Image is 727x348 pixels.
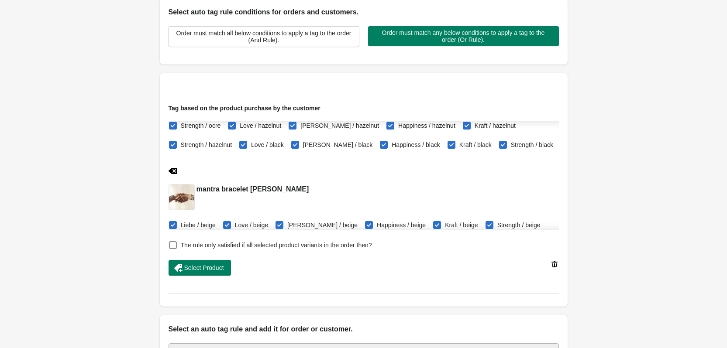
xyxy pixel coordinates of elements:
[169,105,320,112] span: Tag based on the product purchase by the customer
[169,184,194,210] img: individual-mantra-bracelets-d8d29407-d3a0-47d4-b4b9-f1a5991d94e8.jpg
[398,121,455,130] span: Happiness / hazelnut
[251,140,284,149] span: Love / black
[181,221,216,229] span: Liebe / beige
[303,140,373,149] span: [PERSON_NAME] / black
[392,140,440,149] span: Happiness / black
[169,324,559,334] h2: Select an auto tag rule and add it for order or customer.
[181,241,372,249] span: The rule only satisfied if all selected product variants in the order then?
[184,264,224,271] span: Select Product
[169,7,559,17] h2: Select auto tag rule conditions for orders and customers.
[368,26,559,46] button: Order must match any below conditions to apply a tag to the order (Or Rule).
[287,221,358,229] span: [PERSON_NAME] / beige
[375,29,552,43] span: Order must match any below conditions to apply a tag to the order (Or Rule).
[235,221,268,229] span: Love / beige
[169,26,359,47] button: Order must match all below conditions to apply a tag to the order (And Rule).
[181,140,232,149] span: Strength / hazelnut
[181,121,221,130] span: Strength / ocre
[176,30,352,44] span: Order must match all below conditions to apply a tag to the order (And Rule).
[475,121,516,130] span: Kraft / hazelnut
[377,221,426,229] span: Happiness / beige
[300,121,379,130] span: [PERSON_NAME] / hazelnut
[445,221,478,229] span: Kraft / beige
[511,140,553,149] span: Strength / black
[196,184,309,194] h2: mantra bracelet [PERSON_NAME]
[497,221,541,229] span: Strength / beige
[240,121,281,130] span: Love / hazelnut
[459,140,492,149] span: Kraft / black
[169,260,231,276] button: Select Product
